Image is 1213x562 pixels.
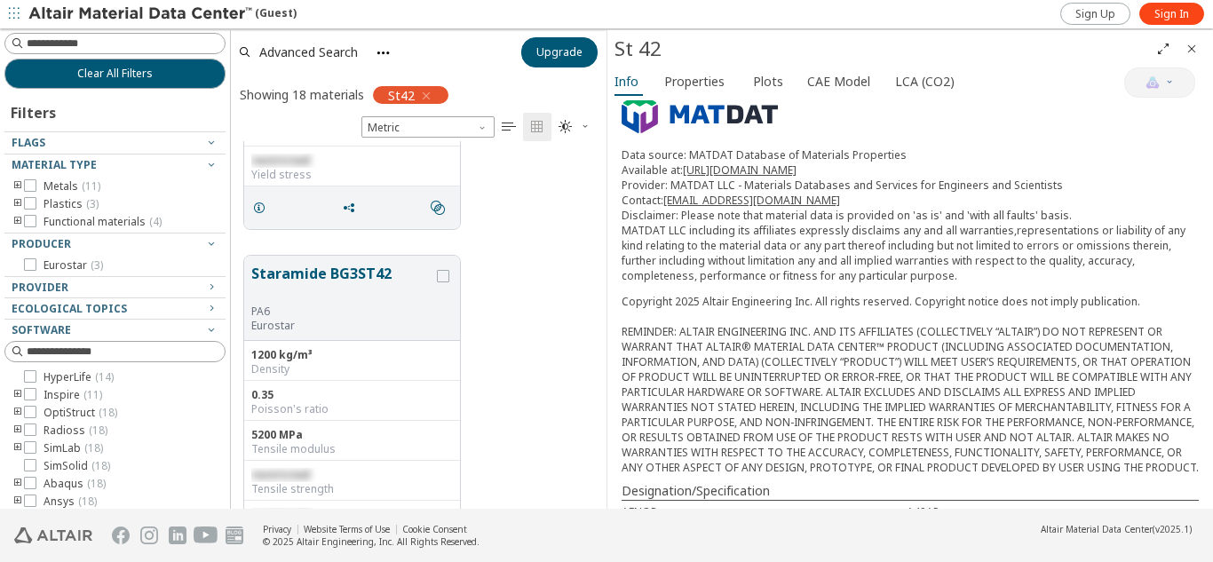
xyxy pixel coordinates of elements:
a: Sign Up [1060,3,1130,25]
div: 5200 MPa [251,428,453,442]
a: [EMAIL_ADDRESS][DOMAIN_NAME] [663,193,840,208]
span: Flags [12,135,45,150]
span: St42 [388,87,415,103]
i: toogle group [12,197,24,211]
span: Metric [361,116,495,138]
img: Altair Engineering [14,527,92,543]
button: Similar search [423,190,460,226]
img: AI Copilot [1146,75,1160,90]
span: ( 11 ) [82,178,100,194]
i: toogle group [12,441,24,455]
i: toogle group [12,388,24,402]
span: ( 18 ) [99,405,117,420]
span: Radioss [44,423,107,438]
span: Advanced Search [259,46,358,59]
span: ( 3 ) [91,257,103,273]
span: Altair Material Data Center [1041,523,1153,535]
button: Material Type [4,154,226,176]
button: Upgrade [521,37,598,67]
span: Ansys [44,495,97,509]
div: Filters [4,89,65,131]
span: Inspire [44,388,102,402]
button: Clear All Filters [4,59,226,89]
span: Ecological Topics [12,301,127,316]
span: OptiStruct [44,406,117,420]
span: Upgrade [536,45,583,59]
p: Data source: MATDAT Database of Materials Properties Available at: Provider: MATDAT LLC - Materia... [622,147,1199,283]
a: Cookie Consent [402,523,467,535]
i:  [431,201,445,215]
button: Flags [4,132,226,154]
span: Sign Up [1075,7,1115,21]
span: Provider [12,280,68,295]
span: ( 4 ) [149,214,162,229]
div: grid [231,141,606,509]
div: Unit System [361,116,495,138]
i:  [559,120,573,134]
button: Full Screen [1149,35,1177,63]
button: Theme [551,113,598,141]
a: Privacy [263,523,291,535]
div: PA6 [251,305,433,319]
span: ( 3 ) [86,196,99,211]
span: restricted [251,153,310,168]
i: toogle group [12,179,24,194]
button: Tile View [523,113,551,141]
div: 1200 kg/m³ [251,348,453,362]
span: Properties [664,67,725,96]
span: LCA (CO2) [895,67,955,96]
i: toogle group [12,215,24,229]
span: SimSolid [44,459,110,473]
i:  [502,120,516,134]
span: Software [12,322,71,337]
button: Provider [4,277,226,298]
div: Copyright 2025 Altair Engineering Inc. All rights reserved. Copyright notice does not imply publi... [622,294,1199,475]
span: ( 18 ) [89,423,107,438]
span: CAE Model [807,67,870,96]
i: toogle group [12,423,24,438]
i: toogle group [12,495,24,509]
span: Metals [44,179,100,194]
div: A42AP [907,504,1192,519]
button: Producer [4,234,226,255]
span: Plots [753,67,783,96]
span: ( 18 ) [91,458,110,473]
span: Plastics [44,197,99,211]
span: Eurostar [44,258,103,273]
i: toogle group [12,477,24,491]
span: restricted [251,467,310,482]
a: [URL][DOMAIN_NAME] [683,162,797,178]
span: Material Type [12,157,97,172]
img: Logo - Provider [622,93,778,134]
button: Ecological Topics [4,298,226,320]
div: © 2025 Altair Engineering, Inc. All Rights Reserved. [263,535,480,548]
div: Designation/Specification [622,482,1199,500]
button: Details [244,190,281,226]
div: AFNOR [622,504,907,519]
span: ( 18 ) [78,494,97,509]
span: ( 14 ) [95,369,114,384]
i: toogle group [12,406,24,420]
span: ( 18 ) [84,440,103,455]
span: SimLab [44,441,103,455]
a: Sign In [1139,3,1204,25]
div: Poisson's ratio [251,402,453,416]
button: Staramide BG3ST42 [251,263,433,305]
div: Tensile strength [251,482,453,496]
span: Producer [12,236,71,251]
button: Table View [495,113,523,141]
span: ( 11 ) [83,387,102,402]
span: Functional materials [44,215,162,229]
button: AI Copilot [1124,67,1195,98]
span: Clear All Filters [77,67,153,81]
button: Share [334,190,371,226]
button: Software [4,320,226,341]
div: (Guest) [28,5,297,23]
div: St 42 [614,35,1149,63]
span: ( 18 ) [87,476,106,491]
span: Abaqus [44,477,106,491]
div: Density [251,362,453,376]
span: Info [614,67,638,96]
button: Close [1177,35,1206,63]
div: Showing 18 materials [240,86,364,103]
